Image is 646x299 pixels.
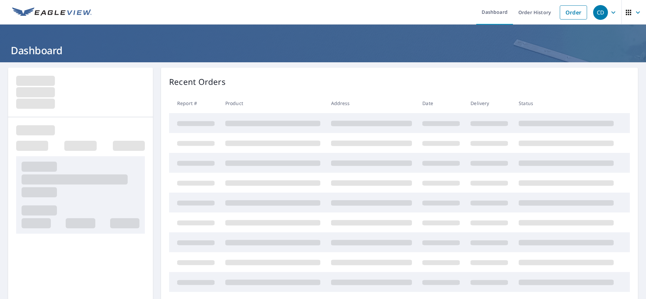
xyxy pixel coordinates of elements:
[12,7,92,18] img: EV Logo
[169,76,226,88] p: Recent Orders
[513,93,619,113] th: Status
[220,93,326,113] th: Product
[8,43,638,57] h1: Dashboard
[417,93,465,113] th: Date
[593,5,608,20] div: CD
[465,93,513,113] th: Delivery
[169,93,220,113] th: Report #
[560,5,587,20] a: Order
[326,93,417,113] th: Address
